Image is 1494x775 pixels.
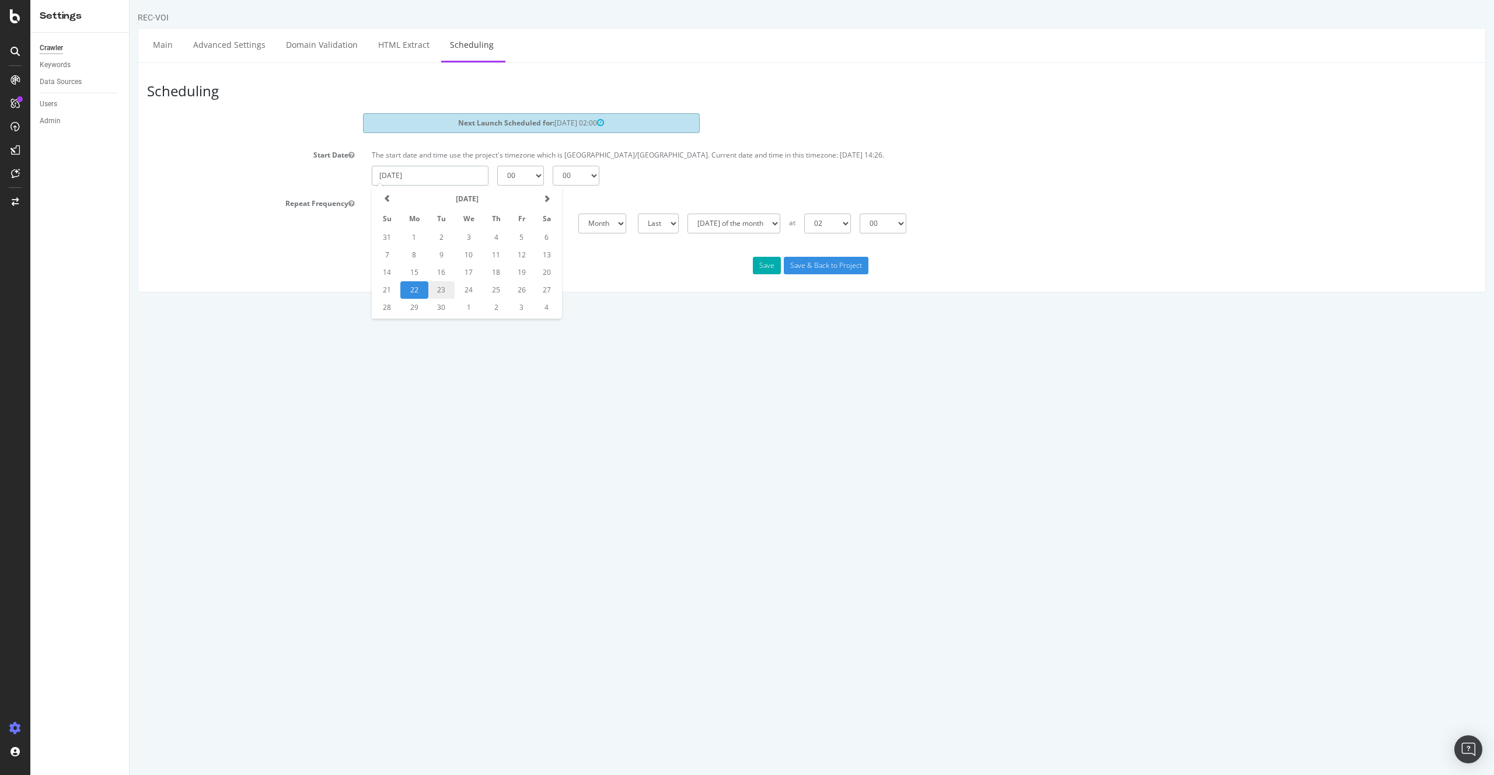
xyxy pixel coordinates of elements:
[354,229,380,246] td: 4
[40,76,82,88] div: Data Sources
[404,281,430,299] td: 27
[299,281,325,299] td: 23
[325,281,354,299] td: 24
[219,150,225,160] button: Start Date
[312,29,373,61] a: Scheduling
[40,9,120,23] div: Settings
[271,264,299,281] td: 15
[242,166,359,186] input: Enter a date
[271,189,404,209] th: [DATE]
[404,299,430,316] td: 4
[404,264,430,281] td: 20
[271,209,299,229] th: Mo
[219,198,225,208] button: Repeat Frequency
[654,257,739,274] input: Save & Back to Project
[380,229,404,246] td: 5
[148,29,237,61] a: Domain Validation
[659,214,666,228] p: at
[1454,735,1482,763] div: Open Intercom Messenger
[9,146,233,160] label: Start Date
[325,299,354,316] td: 1
[12,83,235,99] h3: Scheduling
[15,29,52,61] a: Main
[271,229,299,246] td: 1
[380,281,404,299] td: 26
[299,209,325,229] th: Tu
[380,209,404,229] th: Fr
[242,150,1347,160] p: The start date and time use the project's timezone which is [GEOGRAPHIC_DATA]/[GEOGRAPHIC_DATA]. ...
[40,115,121,127] a: Admin
[299,229,325,246] td: 2
[245,299,271,316] td: 28
[245,264,271,281] td: 14
[40,98,57,110] div: Users
[325,209,354,229] th: We
[271,246,299,264] td: 8
[40,76,121,88] a: Data Sources
[354,209,380,229] th: Th
[623,257,651,274] button: Save
[271,281,299,299] td: 22
[245,229,271,246] td: 31
[354,264,380,281] td: 18
[325,246,354,264] td: 10
[55,29,145,61] a: Advanced Settings
[245,281,271,299] td: 21
[299,246,325,264] td: 9
[380,264,404,281] td: 19
[299,299,325,316] td: 30
[245,246,271,264] td: 7
[404,209,430,229] th: Sa
[354,299,380,316] td: 2
[40,42,63,54] div: Crawler
[40,42,121,54] a: Crawler
[425,118,474,128] span: [DATE] 02:00
[404,246,430,264] td: 13
[404,229,430,246] td: 6
[40,98,121,110] a: Users
[8,12,39,23] div: REC-VOI
[40,115,61,127] div: Admin
[380,246,404,264] td: 12
[325,229,354,246] td: 3
[299,264,325,281] td: 16
[354,281,380,299] td: 25
[40,59,71,71] div: Keywords
[329,118,425,128] strong: Next Launch Scheduled for:
[354,246,380,264] td: 11
[240,29,309,61] a: HTML Extract
[40,59,121,71] a: Keywords
[245,209,271,229] th: Su
[9,194,233,208] label: Repeat Frequency
[325,264,354,281] td: 17
[271,299,299,316] td: 29
[380,299,404,316] td: 3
